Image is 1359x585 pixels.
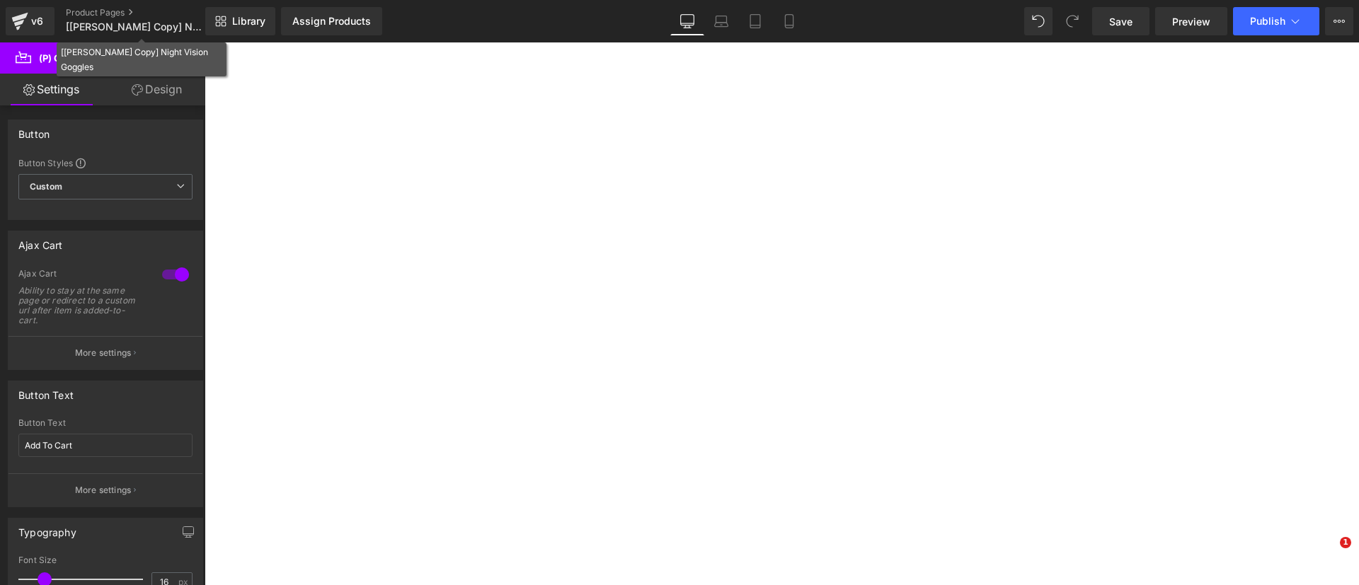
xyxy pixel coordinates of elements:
[18,555,193,565] div: Font Size
[18,381,74,401] div: Button Text
[670,7,704,35] a: Desktop
[772,7,806,35] a: Mobile
[205,7,275,35] a: New Library
[1311,537,1345,571] iframe: Intercom live chat
[232,15,265,28] span: Library
[66,21,202,33] span: [[PERSON_NAME] Copy] Night Vision Goggles
[8,473,202,506] button: More settings
[30,181,62,193] b: Custom
[66,7,229,18] a: Product Pages
[18,120,50,140] div: Button
[704,7,738,35] a: Laptop
[1058,7,1086,35] button: Redo
[292,16,371,27] div: Assign Products
[39,52,123,64] span: (P) Cart Button
[1155,7,1227,35] a: Preview
[75,347,132,359] p: More settings
[18,231,63,251] div: Ajax Cart
[1024,7,1053,35] button: Undo
[18,286,146,325] div: Ability to stay at the same page or redirect to a custom url after item is added-to-cart.
[6,7,55,35] a: v6
[8,336,202,369] button: More settings
[18,519,76,538] div: Typography
[75,484,132,497] p: More settings
[18,157,193,168] div: Button Styles
[18,268,148,283] div: Ajax Cart
[61,45,222,74] div: [[PERSON_NAME] Copy] Night Vision Goggles
[18,418,193,428] div: Button Text
[1233,7,1319,35] button: Publish
[28,12,46,30] div: v6
[1250,16,1285,27] span: Publish
[1109,14,1132,29] span: Save
[105,74,208,105] a: Design
[1325,7,1353,35] button: More
[1340,537,1351,548] span: 1
[1172,14,1210,29] span: Preview
[738,7,772,35] a: Tablet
